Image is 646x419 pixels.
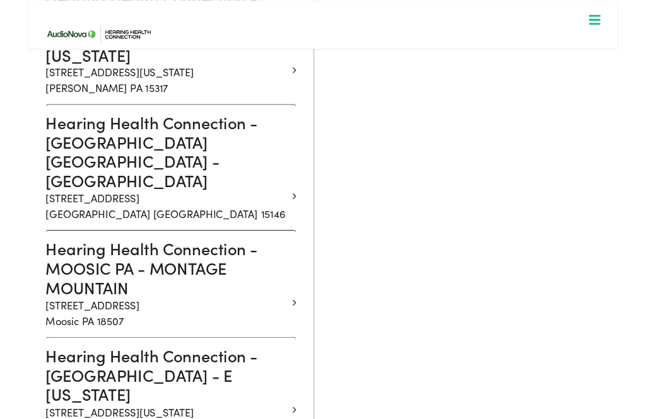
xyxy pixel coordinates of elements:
[19,262,284,326] h3: Hearing Health Connection - MOOSIC PA - MONTAGE MOUNTAIN
[19,209,284,243] p: [STREET_ADDRESS] [GEOGRAPHIC_DATA] [GEOGRAPHIC_DATA] 15146
[22,50,633,89] a: What We Offer
[19,71,284,105] p: [STREET_ADDRESS][US_STATE] [PERSON_NAME] PA 15317
[19,124,284,209] h3: Hearing Health Connection - [GEOGRAPHIC_DATA] [GEOGRAPHIC_DATA] - [GEOGRAPHIC_DATA]
[19,262,284,360] a: Hearing Health Connection - MOOSIC PA - MONTAGE MOUNTAIN [STREET_ADDRESS]Moosic PA 18507
[19,124,284,243] a: Hearing Health Connection - [GEOGRAPHIC_DATA] [GEOGRAPHIC_DATA] - [GEOGRAPHIC_DATA] [STREET_ADDRE...
[19,326,284,360] p: [STREET_ADDRESS] Moosic PA 18507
